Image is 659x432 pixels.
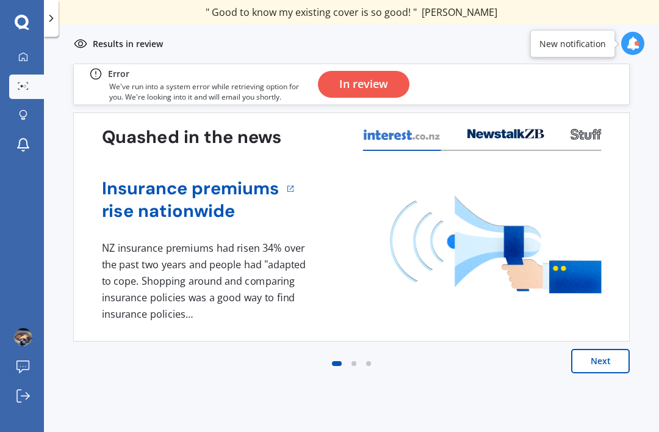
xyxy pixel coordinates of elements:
[539,38,606,50] div: New notification
[102,177,279,200] a: Insurance premiums
[109,81,308,102] p: We've run into a system error while retrieving option for you. We're looking into it and will ema...
[339,71,388,98] div: In review
[14,328,32,346] img: ACg8ocLCjNbEhN7-ZrCws-6V9kg-XS0sfZ-nDQ-_tvciFyodX5ATQeRZ=s96-c
[390,196,602,293] img: media image
[571,349,630,373] button: Next
[102,200,279,222] a: rise nationwide
[73,37,88,51] img: inReview.1b73fd28b8dc78d21cc1.svg
[93,38,163,50] p: Results in review
[102,240,311,322] div: NZ insurance premiums had risen 34% over the past two years and people had "adapted to cope. Shop...
[108,67,129,81] div: Error
[102,126,282,149] h3: Quashed in the news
